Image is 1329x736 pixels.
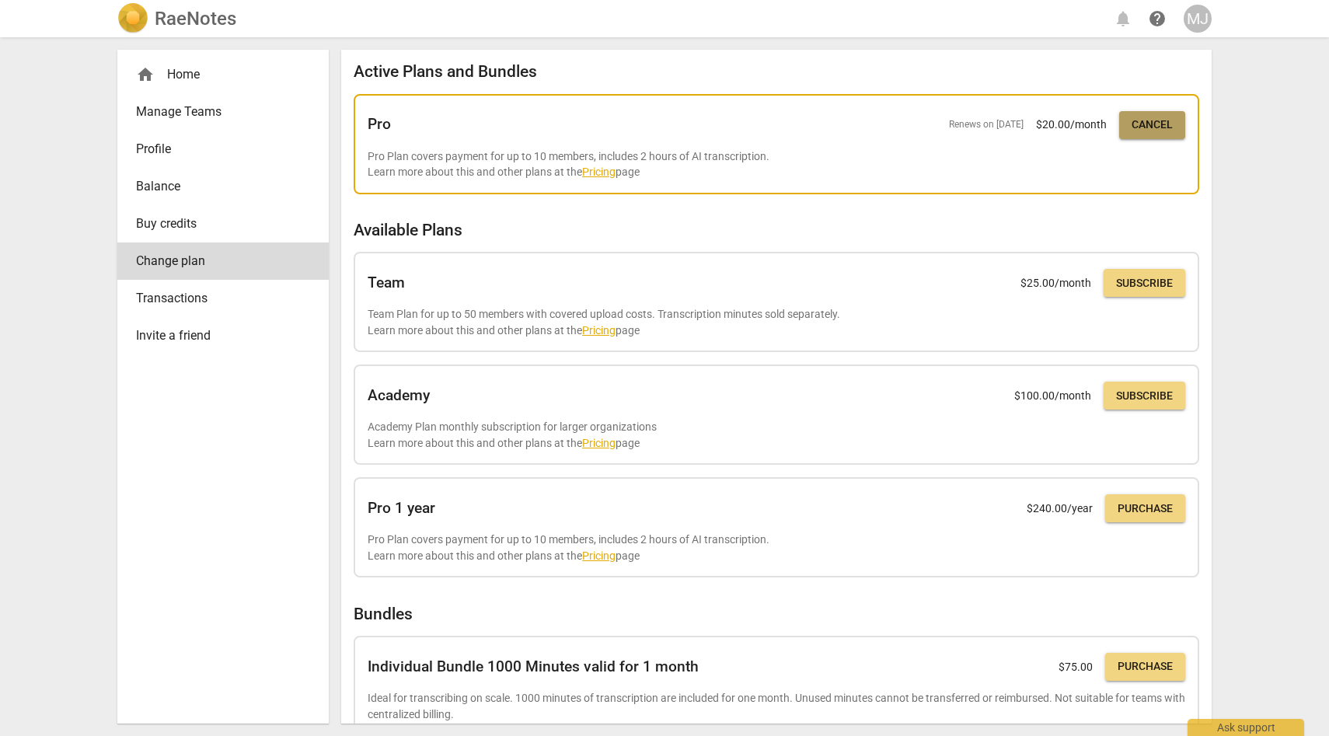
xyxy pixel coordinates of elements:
p: $ 25.00 /month [1020,275,1091,291]
a: Pricing [582,437,616,449]
span: Renews on [DATE] [949,118,1024,131]
p: $ 240.00 /year [1027,501,1093,517]
p: Academy Plan monthly subscription for larger organizations Learn more about this and other plans ... [368,419,1185,451]
span: Change plan [136,252,298,270]
button: Subscribe [1104,382,1185,410]
span: Transactions [136,289,298,308]
span: Balance [136,177,298,196]
button: MJ [1184,5,1212,33]
h2: Bundles [354,605,1199,624]
a: Profile [117,131,329,168]
span: Profile [136,140,298,159]
p: Pro Plan covers payment for up to 10 members, includes 2 hours of AI transcription. Learn more ab... [368,148,1185,180]
button: Purchase [1105,653,1185,681]
p: Pro Plan covers payment for up to 10 members, includes 2 hours of AI transcription. Learn more ab... [368,532,1185,563]
a: Pricing [582,166,616,178]
h2: Individual Bundle 1000 Minutes valid for 1 month [368,658,699,675]
a: Pricing [582,324,616,337]
a: Transactions [117,280,329,317]
p: Ideal for transcribing on scale. 1000 minutes of transcription are included for one month. Unused... [368,690,1185,722]
a: Buy credits [117,205,329,242]
h2: Active Plans and Bundles [354,62,1199,82]
h2: Pro [368,116,391,133]
a: Help [1143,5,1171,33]
p: $ 100.00 /month [1014,388,1091,404]
span: Cancel [1132,117,1173,133]
span: home [136,65,155,84]
a: Manage Teams [117,93,329,131]
div: Home [136,65,298,84]
button: Purchase [1105,494,1185,522]
h2: Team [368,274,405,291]
a: Change plan [117,242,329,280]
h2: RaeNotes [155,8,236,30]
a: Invite a friend [117,317,329,354]
p: Team Plan for up to 50 members with covered upload costs. Transcription minutes sold separately. ... [368,306,1185,338]
span: help [1148,9,1167,28]
button: Cancel [1119,111,1185,139]
h2: Pro 1 year [368,500,435,517]
a: Balance [117,168,329,205]
button: Subscribe [1104,269,1185,297]
h2: Available Plans [354,221,1199,240]
span: Manage Teams [136,103,298,121]
span: Purchase [1118,659,1173,675]
img: Logo [117,3,148,34]
span: Buy credits [136,215,298,233]
span: Subscribe [1116,389,1173,404]
div: Home [117,56,329,93]
div: Ask support [1188,719,1304,736]
span: Subscribe [1116,276,1173,291]
p: $ 75.00 [1059,659,1093,675]
p: $ 20.00 /month [1036,117,1107,133]
span: Invite a friend [136,326,298,345]
h2: Academy [368,387,430,404]
a: Pricing [582,549,616,562]
span: Purchase [1118,501,1173,517]
a: LogoRaeNotes [117,3,236,34]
